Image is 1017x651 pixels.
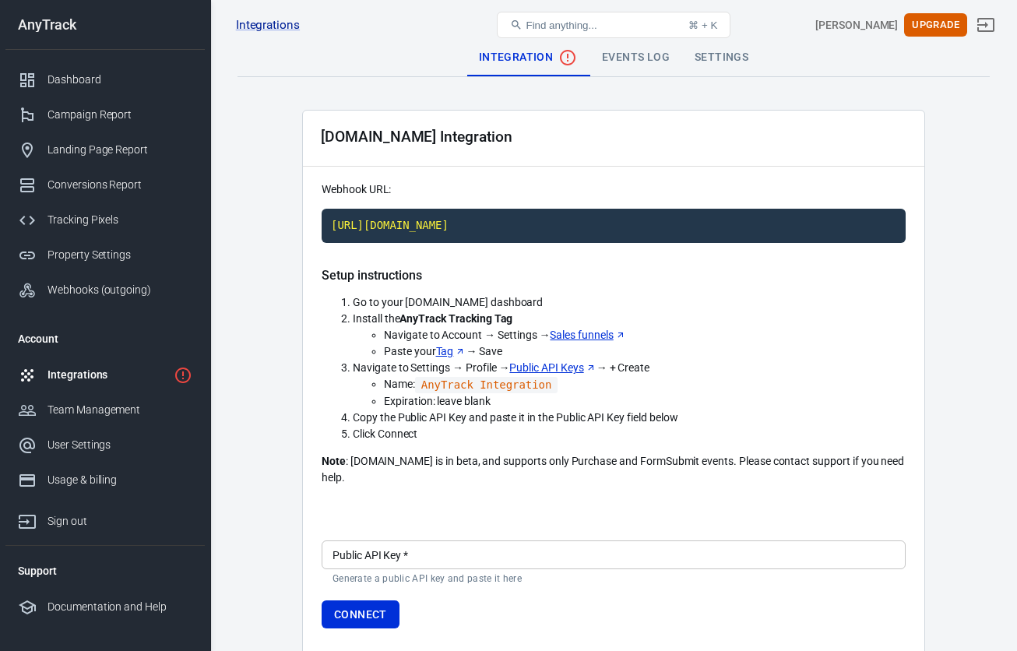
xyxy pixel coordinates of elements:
[682,39,761,76] div: Settings
[353,411,678,424] span: Copy the Public API Key and paste it in the Public API Key field below
[384,329,626,341] span: Navigate to Account → Settings →
[5,463,205,498] a: Usage & billing
[48,402,192,418] div: Team Management
[558,48,577,67] svg: Incomplete Setup
[236,17,300,33] a: Integrations
[5,552,205,589] li: Support
[353,428,417,440] span: Click Connect
[5,273,205,308] a: Webhooks (outgoing)
[48,513,192,530] div: Sign out
[353,296,543,308] span: Go to your [DOMAIN_NAME] dashboard
[5,498,205,539] a: Sign out
[5,238,205,273] a: Property Settings
[399,312,512,325] strong: AnyTrack Tracking Tag
[5,132,205,167] a: Landing Page Report
[48,367,167,383] div: Integrations
[5,202,205,238] a: Tracking Pixels
[5,428,205,463] a: User Settings
[589,39,682,76] div: Events Log
[353,361,649,374] span: Navigate to Settings → Profile → → + Create
[384,345,502,357] span: Paste your → Save
[322,181,906,198] p: Webhook URL:
[48,247,192,263] div: Property Settings
[48,72,192,88] div: Dashboard
[550,327,625,343] a: Sales funnels
[48,282,192,298] div: Webhooks (outgoing)
[479,48,577,67] span: Integration
[5,97,205,132] a: Campaign Report
[5,392,205,428] a: Team Management
[322,268,906,283] h5: Setup instructions
[904,13,967,37] button: Upgrade
[48,437,192,453] div: User Settings
[815,17,898,33] div: Account id: 0q2gjieR
[174,366,192,385] svg: 1 networks not verified yet
[48,107,192,123] div: Campaign Report
[48,599,192,615] div: Documentation and Help
[5,18,205,32] div: AnyTrack
[322,540,906,569] input: systemeio-api-token
[321,128,512,145] div: [DOMAIN_NAME] Integration
[5,320,205,357] li: Account
[688,19,717,31] div: ⌘ + K
[384,395,491,407] span: Expiration: leave blank
[322,453,906,486] p: : [DOMAIN_NAME] is in beta, and supports only Purchase and FormSubmit events. Please contact supp...
[322,455,346,467] strong: Note
[48,177,192,193] div: Conversions Report
[384,378,558,390] span: Name:
[5,62,205,97] a: Dashboard
[48,472,192,488] div: Usage & billing
[322,600,399,629] button: Connect
[967,6,1005,44] a: Sign out
[5,357,205,392] a: Integrations
[333,572,895,585] p: Generate a public API key and paste it here
[436,343,466,360] a: Tag
[5,167,205,202] a: Conversions Report
[526,19,596,31] span: Find anything...
[415,377,558,393] code: Click to copy
[353,312,512,325] span: Install the
[322,209,906,243] code: Click to copy
[497,12,730,38] button: Find anything...⌘ + K
[48,212,192,228] div: Tracking Pixels
[48,142,192,158] div: Landing Page Report
[509,360,596,376] a: Public API Keys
